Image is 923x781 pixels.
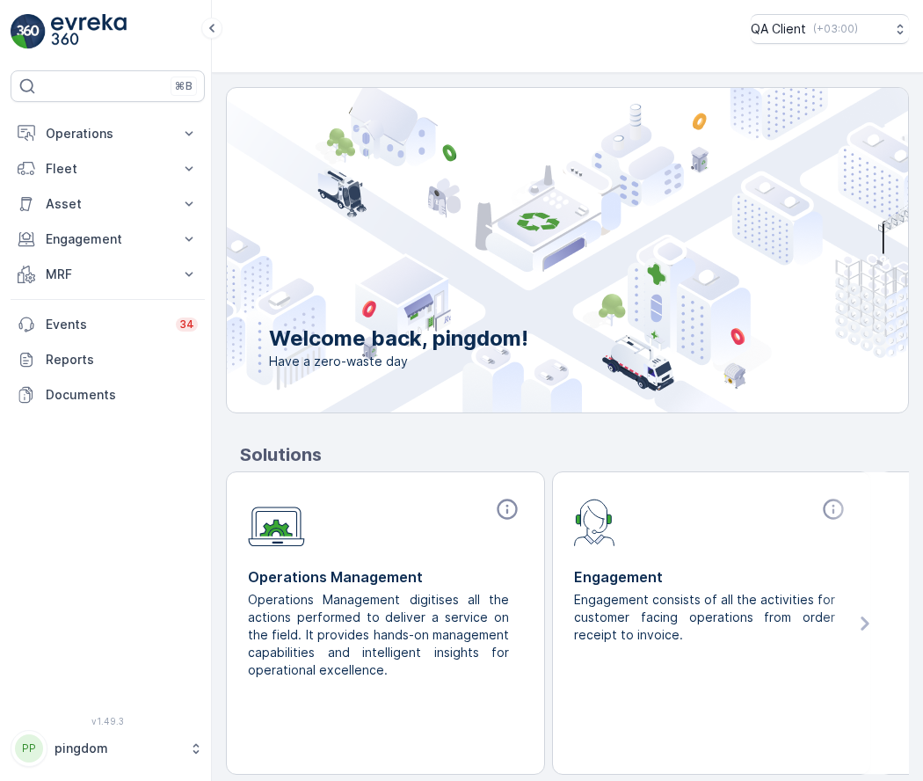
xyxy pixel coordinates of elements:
[11,257,205,292] button: MRF
[179,318,194,332] p: 34
[574,591,835,644] p: Engagement consists of all the activities for customer facing operations from order receipt to in...
[46,195,170,213] p: Asset
[55,740,180,757] p: pingdom
[248,566,523,588] p: Operations Management
[269,353,528,370] span: Have a zero-waste day
[15,734,43,763] div: PP
[11,307,205,342] a: Events34
[51,14,127,49] img: logo_light-DOdMpM7g.png
[11,151,205,186] button: Fleet
[148,88,908,412] img: city illustration
[269,325,528,353] p: Welcome back, pingdom!
[751,20,806,38] p: QA Client
[11,222,205,257] button: Engagement
[813,22,858,36] p: ( +03:00 )
[46,316,165,333] p: Events
[46,125,170,142] p: Operations
[46,386,198,404] p: Documents
[46,160,170,178] p: Fleet
[574,497,615,546] img: module-icon
[46,351,198,369] p: Reports
[46,266,170,283] p: MRF
[11,716,205,726] span: v 1.49.3
[11,377,205,412] a: Documents
[751,14,909,44] button: QA Client(+03:00)
[11,116,205,151] button: Operations
[240,442,909,468] p: Solutions
[175,79,193,93] p: ⌘B
[11,730,205,767] button: PPpingdom
[11,14,46,49] img: logo
[11,186,205,222] button: Asset
[11,342,205,377] a: Reports
[46,230,170,248] p: Engagement
[574,566,849,588] p: Engagement
[248,497,305,547] img: module-icon
[248,591,509,679] p: Operations Management digitises all the actions performed to deliver a service on the field. It p...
